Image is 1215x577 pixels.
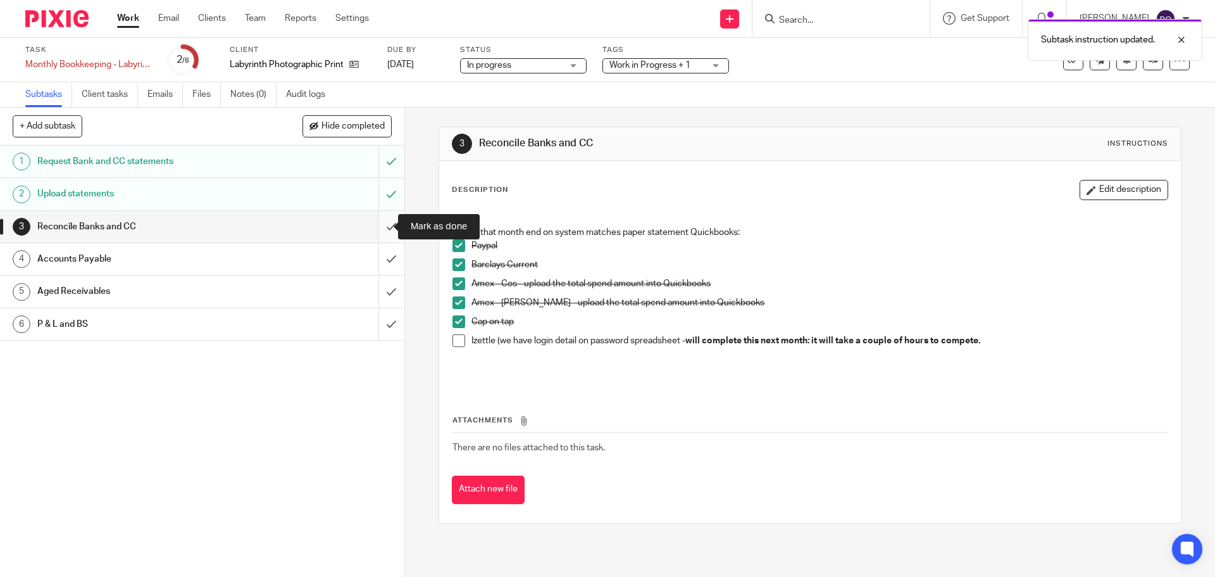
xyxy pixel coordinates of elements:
h1: Accounts Payable [37,250,256,269]
a: Reports [285,12,316,25]
div: 6 [13,315,30,333]
a: Files [192,82,221,107]
p: Check that month end on system matches paper statement Quickbooks: [452,226,1167,239]
span: [DATE] [387,60,414,69]
p: Labyrinth Photographic Printing [230,58,343,71]
div: 5 [13,283,30,301]
a: Audit logs [286,82,335,107]
div: 3 [13,218,30,236]
label: Status [460,45,587,55]
label: Task [25,45,152,55]
div: 2 [13,186,30,203]
p: Amex - Cos - upload the total spend amount into Quickbooks [471,277,1167,290]
small: /6 [182,57,189,64]
p: Subtask instruction updated. [1041,34,1155,46]
h1: Reconcile Banks and CC [479,137,837,150]
p: Barclays Current [471,258,1167,271]
a: Emails [147,82,183,107]
button: Attach new file [452,476,525,504]
p: Paypal [471,239,1167,252]
button: Edit description [1080,180,1168,200]
p: Izettle (we have login detail on password spreadsheet - [471,334,1167,347]
a: Settings [335,12,369,25]
img: Pixie [25,10,89,27]
h1: Request Bank and CC statements [37,152,256,171]
h1: Aged Receivables [37,282,256,301]
span: Hide completed [321,122,385,132]
div: 4 [13,250,30,268]
span: Attachments [452,417,513,424]
label: Client [230,45,371,55]
div: 3 [452,134,472,154]
div: Instructions [1107,139,1168,149]
div: 2 [177,53,189,67]
p: Cap on tap [471,315,1167,328]
h1: P & L and BS [37,315,256,334]
strong: will complete this next month: it will take a couple of hours to compete. [685,336,980,345]
span: In progress [467,61,511,70]
label: Due by [387,45,444,55]
a: Clients [198,12,226,25]
button: + Add subtask [13,115,82,137]
label: Tags [602,45,729,55]
img: svg%3E [1156,9,1176,29]
div: 1 [13,153,30,170]
p: Amex - [PERSON_NAME] - upload the total spend amount into Quickbooks [471,296,1167,309]
a: Work [117,12,139,25]
a: Subtasks [25,82,72,107]
a: Team [245,12,266,25]
a: Notes (0) [230,82,277,107]
button: Hide completed [302,115,392,137]
a: Email [158,12,179,25]
span: Work in Progress + 1 [609,61,690,70]
span: There are no files attached to this task. [452,443,605,452]
h1: Reconcile Banks and CC [37,217,256,236]
div: Monthly Bookkeeping - Labyrinth [25,58,152,71]
p: Description [452,185,508,195]
h1: Upload statements [37,184,256,203]
a: Client tasks [82,82,138,107]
